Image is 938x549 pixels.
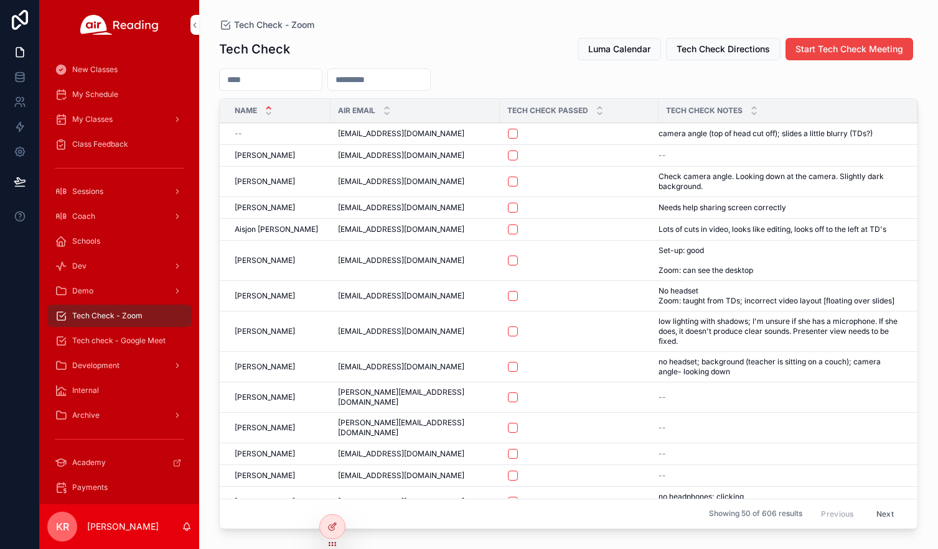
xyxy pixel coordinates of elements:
[72,482,108,492] span: Payments
[47,58,192,81] a: New Classes
[72,65,118,75] span: New Classes
[659,471,666,481] span: --
[47,83,192,106] a: My Schedule
[219,19,314,31] a: Tech Check - Zoom
[338,177,492,187] a: [EMAIL_ADDRESS][DOMAIN_NAME]
[47,451,192,474] a: Academy
[659,449,903,459] a: --
[80,15,159,35] img: App logo
[235,392,323,402] a: [PERSON_NAME]
[659,286,903,306] a: No headset Zoom: taught from TDs; incorrect video layout [floating over slides]
[87,520,159,533] p: [PERSON_NAME]
[235,471,323,481] a: [PERSON_NAME]
[659,357,903,377] span: no headset; background (teacher is sitting on a couch); camera angle- looking down
[47,476,192,499] a: Payments
[338,362,492,372] a: [EMAIL_ADDRESS][DOMAIN_NAME]
[235,291,323,301] a: [PERSON_NAME]
[235,326,295,336] span: [PERSON_NAME]
[507,106,588,116] span: Tech Check Passed
[659,423,666,433] span: --
[234,19,314,31] span: Tech Check - Zoom
[338,418,492,438] a: [PERSON_NAME][EMAIL_ADDRESS][DOMAIN_NAME]
[659,471,903,481] a: --
[338,256,492,265] a: [EMAIL_ADDRESS][DOMAIN_NAME]
[709,509,802,519] span: Showing 50 of 606 results
[235,150,323,160] a: [PERSON_NAME]
[47,255,192,277] a: Dev
[659,129,903,139] a: camera angle (top of head cut off); slides a little blurry (TDs?)
[659,492,903,512] a: no headphones; clicking lookng down
[659,150,666,160] span: --
[659,224,903,234] a: Lots of cuts in video, looks like editing, looks off to the left at TD's
[235,362,295,372] span: [PERSON_NAME]
[666,106,743,116] span: Tech Check Notes
[338,150,464,160] span: [EMAIL_ADDRESS][DOMAIN_NAME]
[72,211,95,221] span: Coach
[47,205,192,228] a: Coach
[47,280,192,302] a: Demo
[235,150,295,160] span: [PERSON_NAME]
[72,139,128,149] span: Class Feedback
[72,458,106,468] span: Academy
[338,256,464,265] span: [EMAIL_ADDRESS][DOMAIN_NAME]
[56,519,69,534] span: KR
[588,43,650,55] span: Luma Calendar
[338,362,464,372] span: [EMAIL_ADDRESS][DOMAIN_NAME]
[235,203,295,213] span: [PERSON_NAME]
[72,361,120,371] span: Development
[72,187,103,196] span: Sessions
[338,471,464,481] span: [EMAIL_ADDRESS][DOMAIN_NAME]
[659,449,666,459] span: --
[235,256,323,265] a: [PERSON_NAME]
[235,256,295,265] span: [PERSON_NAME]
[47,305,192,327] a: Tech Check - Zoom
[72,336,166,346] span: Tech check - Google Meet
[659,246,800,275] span: Set-up: good Zoom: can see the desktop
[235,471,295,481] span: [PERSON_NAME]
[338,449,492,459] a: [EMAIL_ADDRESS][DOMAIN_NAME]
[786,38,913,60] button: Start Tech Check Meeting
[659,316,903,346] span: low lighting with shadows; I'm unsure if she has a microphone. If she does, it doesn't produce cl...
[659,392,666,402] span: --
[338,387,492,407] a: [PERSON_NAME][EMAIL_ADDRESS][DOMAIN_NAME]
[338,224,492,234] a: [EMAIL_ADDRESS][DOMAIN_NAME]
[338,497,464,507] span: [EMAIL_ADDRESS][DOMAIN_NAME]
[47,133,192,155] a: Class Feedback
[659,492,790,512] span: no headphones; clicking lookng down
[235,177,323,187] a: [PERSON_NAME]
[235,326,323,336] a: [PERSON_NAME]
[338,291,492,301] a: [EMAIL_ADDRESS][DOMAIN_NAME]
[235,392,295,402] span: [PERSON_NAME]
[338,497,492,507] a: [EMAIL_ADDRESS][DOMAIN_NAME]
[795,43,903,55] span: Start Tech Check Meeting
[338,129,464,139] span: [EMAIL_ADDRESS][DOMAIN_NAME]
[578,38,661,60] button: Luma Calendar
[235,224,318,234] span: Aisjon [PERSON_NAME]
[338,224,464,234] span: [EMAIL_ADDRESS][DOMAIN_NAME]
[659,246,903,275] a: Set-up: good Zoom: can see the desktop
[235,129,323,139] a: --
[235,423,323,433] a: [PERSON_NAME]
[338,150,492,160] a: [EMAIL_ADDRESS][DOMAIN_NAME]
[338,203,464,213] span: [EMAIL_ADDRESS][DOMAIN_NAME]
[219,40,290,58] h1: Tech Check
[40,50,199,504] div: scrollable content
[72,410,100,420] span: Archive
[338,291,464,301] span: [EMAIL_ADDRESS][DOMAIN_NAME]
[72,385,99,395] span: Internal
[338,106,375,116] span: Air Email
[235,362,323,372] a: [PERSON_NAME]
[235,129,242,139] span: --
[235,423,295,433] span: [PERSON_NAME]
[235,177,295,187] span: [PERSON_NAME]
[72,90,118,99] span: My Schedule
[338,326,464,336] span: [EMAIL_ADDRESS][DOMAIN_NAME]
[338,129,492,139] a: [EMAIL_ADDRESS][DOMAIN_NAME]
[659,172,903,191] a: Check camera angle. Looking down at the camera. Slightly dark background.
[72,261,87,271] span: Dev
[47,180,192,203] a: Sessions
[659,203,903,213] a: Needs help sharing screen correctly
[659,203,786,213] span: Needs help sharing screen correctly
